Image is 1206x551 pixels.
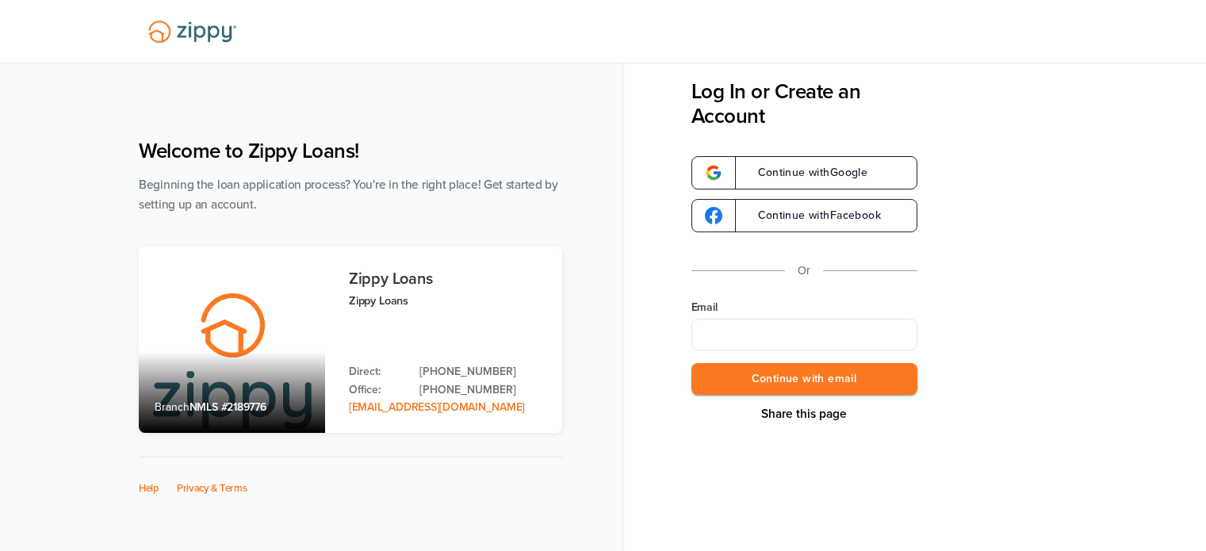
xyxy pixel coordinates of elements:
a: Help [139,482,159,495]
a: google-logoContinue withGoogle [691,156,917,189]
a: Direct Phone: 512-975-2947 [419,363,546,381]
img: Lender Logo [139,13,246,50]
span: Continue with Facebook [742,210,881,221]
p: Office: [349,381,404,399]
p: Direct: [349,363,404,381]
p: Or [798,261,810,281]
button: Continue with email [691,363,917,396]
h3: Log In or Create an Account [691,79,917,128]
img: google-logo [705,164,722,182]
a: google-logoContinue withFacebook [691,199,917,232]
input: Email Address [691,319,917,350]
label: Email [691,300,917,316]
a: Office Phone: 512-975-2947 [419,381,546,399]
a: Privacy & Terms [177,482,247,495]
h3: Zippy Loans [349,270,546,288]
span: Branch [155,400,190,414]
span: Continue with Google [742,167,868,178]
span: NMLS #2189776 [190,400,266,414]
p: Zippy Loans [349,292,546,310]
span: Beginning the loan application process? You're in the right place! Get started by setting up an a... [139,178,558,212]
img: google-logo [705,207,722,224]
button: Share This Page [756,406,852,422]
a: Email Address: zippyguide@zippymh.com [349,400,525,414]
h1: Welcome to Zippy Loans! [139,139,562,163]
